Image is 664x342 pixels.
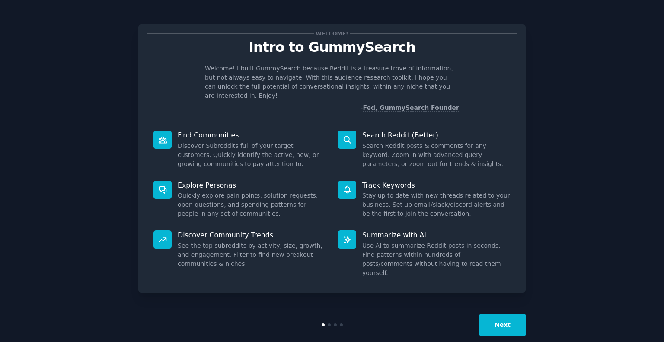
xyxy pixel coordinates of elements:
p: Find Communities [178,131,326,140]
div: - [361,103,459,112]
p: Search Reddit (Better) [362,131,511,140]
dd: Discover Subreddits full of your target customers. Quickly identify the active, new, or growing c... [178,141,326,169]
dd: Search Reddit posts & comments for any keyword. Zoom in with advanced query parameters, or zoom o... [362,141,511,169]
a: Fed, GummySearch Founder [363,104,459,112]
dd: See the top subreddits by activity, size, growth, and engagement. Filter to find new breakout com... [178,241,326,268]
span: Welcome! [314,29,350,38]
p: Welcome! I built GummySearch because Reddit is a treasure trove of information, but not always ea... [205,64,459,100]
button: Next [479,314,526,336]
dd: Quickly explore pain points, solution requests, open questions, and spending patterns for people ... [178,191,326,218]
p: Explore Personas [178,181,326,190]
p: Track Keywords [362,181,511,190]
dd: Stay up to date with new threads related to your business. Set up email/slack/discord alerts and ... [362,191,511,218]
p: Discover Community Trends [178,230,326,240]
p: Summarize with AI [362,230,511,240]
dd: Use AI to summarize Reddit posts in seconds. Find patterns within hundreds of posts/comments with... [362,241,511,278]
p: Intro to GummySearch [147,40,517,55]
